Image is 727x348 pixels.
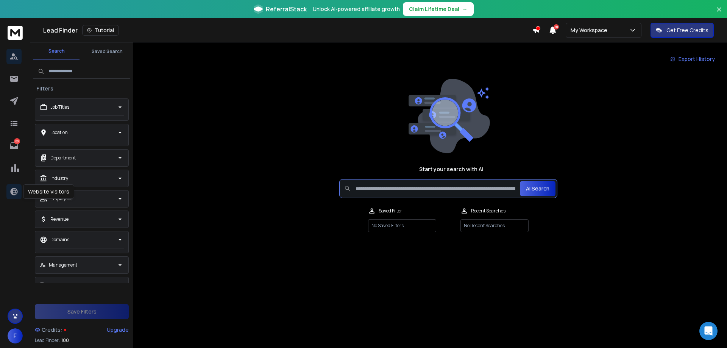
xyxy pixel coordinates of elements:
div: Upgrade [107,326,129,334]
img: image [407,79,490,153]
button: Get Free Credits [651,23,714,38]
span: 100 [61,337,69,343]
p: Domains [50,237,69,243]
span: → [462,5,468,13]
p: Location [50,130,68,136]
button: Search [33,44,80,59]
p: 60 [14,138,20,144]
p: Industry [50,175,68,181]
p: Management [49,262,77,268]
a: 60 [6,138,22,153]
div: Lead Finder [43,25,532,36]
p: Unlock AI-powered affiliate growth [313,5,400,13]
button: Claim Lifetime Deal→ [403,2,474,16]
span: 50 [554,24,559,30]
a: Credits:Upgrade [35,322,129,337]
button: Tutorial [82,25,119,36]
p: Department [50,155,76,161]
p: Saved Filter [379,208,402,214]
button: Close banner [714,5,724,23]
a: Export History [664,51,721,67]
h3: Filters [33,85,56,92]
span: Credits: [42,326,62,334]
div: Open Intercom Messenger [699,322,718,340]
p: Get Free Credits [666,27,708,34]
button: F [8,328,23,343]
p: My Workspace [571,27,610,34]
p: No Recent Searches [460,219,529,232]
span: ReferralStack [266,5,307,14]
button: Saved Search [84,44,130,59]
p: Lead Finder: [35,337,60,343]
p: Recent Searches [471,208,505,214]
p: Revenue [50,216,69,222]
div: Website Visitors [23,184,74,199]
p: Company Name [50,282,84,289]
button: AI Search [520,181,555,196]
h1: Start your search with AI [419,165,484,173]
p: Job Titles [50,104,69,110]
p: No Saved Filters [368,219,436,232]
p: Employees [50,196,72,202]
